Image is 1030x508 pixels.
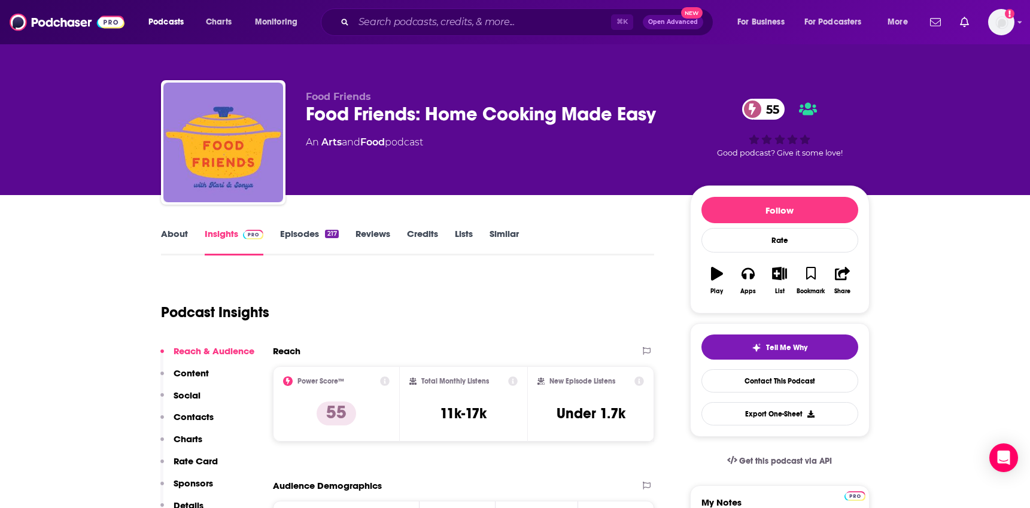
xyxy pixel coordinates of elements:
span: For Podcasters [804,14,862,31]
div: Play [710,288,723,295]
button: Follow [701,197,858,223]
p: Contacts [174,411,214,422]
button: Sponsors [160,477,213,500]
div: Rate [701,228,858,253]
a: 55 [742,99,785,120]
a: Contact This Podcast [701,369,858,393]
button: Apps [733,259,764,302]
span: Get this podcast via API [739,456,832,466]
a: Similar [490,228,519,255]
a: Reviews [356,228,390,255]
button: Export One-Sheet [701,402,858,425]
a: Lists [455,228,473,255]
span: and [342,136,360,148]
img: Podchaser Pro [243,230,264,239]
a: Show notifications dropdown [955,12,974,32]
div: Search podcasts, credits, & more... [332,8,725,36]
img: tell me why sparkle [752,343,761,352]
svg: Add a profile image [1005,9,1014,19]
a: Show notifications dropdown [925,12,946,32]
div: List [775,288,785,295]
button: open menu [797,13,879,32]
p: Social [174,390,200,401]
a: Pro website [844,489,865,501]
h2: Reach [273,345,300,357]
a: Charts [198,13,239,32]
a: Arts [321,136,342,148]
span: ⌘ K [611,14,633,30]
button: open menu [879,13,923,32]
button: Show profile menu [988,9,1014,35]
img: Podchaser - Follow, Share and Rate Podcasts [10,11,124,34]
button: Bookmark [795,259,827,302]
button: open menu [729,13,800,32]
img: Food Friends: Home Cooking Made Easy [163,83,283,202]
div: An podcast [306,135,423,150]
h3: 11k-17k [440,404,487,422]
button: Content [160,367,209,390]
h2: Power Score™ [297,377,344,385]
span: Open Advanced [648,19,698,25]
span: Monitoring [255,14,297,31]
p: Sponsors [174,477,213,489]
h2: Total Monthly Listens [421,377,489,385]
img: User Profile [988,9,1014,35]
p: Content [174,367,209,379]
a: Get this podcast via API [718,446,842,476]
button: List [764,259,795,302]
button: open menu [140,13,199,32]
button: Share [827,259,858,302]
span: 55 [754,99,785,120]
div: Apps [740,288,756,295]
span: Logged in as ereardon [988,9,1014,35]
span: Tell Me Why [766,343,807,352]
p: 55 [317,401,356,425]
button: Rate Card [160,455,218,477]
h2: New Episode Listens [549,377,615,385]
button: tell me why sparkleTell Me Why [701,334,858,360]
div: Share [834,288,850,295]
button: open menu [247,13,313,32]
img: Podchaser Pro [844,491,865,501]
div: Bookmark [797,288,825,295]
h2: Audience Demographics [273,480,382,491]
h1: Podcast Insights [161,303,269,321]
div: Open Intercom Messenger [989,443,1018,472]
span: New [681,7,703,19]
span: Podcasts [148,14,184,31]
a: Food [360,136,385,148]
input: Search podcasts, credits, & more... [354,13,611,32]
a: About [161,228,188,255]
div: 217 [325,230,338,238]
span: For Business [737,14,785,31]
span: Good podcast? Give it some love! [717,148,843,157]
span: More [888,14,908,31]
p: Rate Card [174,455,218,467]
button: Social [160,390,200,412]
p: Reach & Audience [174,345,254,357]
button: Open AdvancedNew [643,15,703,29]
span: Charts [206,14,232,31]
button: Contacts [160,411,214,433]
div: 55Good podcast? Give it some love! [690,91,870,165]
button: Play [701,259,733,302]
a: InsightsPodchaser Pro [205,228,264,255]
a: Episodes217 [280,228,338,255]
h3: Under 1.7k [557,404,625,422]
button: Reach & Audience [160,345,254,367]
p: Charts [174,433,202,445]
span: Food Friends [306,91,371,102]
button: Charts [160,433,202,455]
a: Credits [407,228,438,255]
